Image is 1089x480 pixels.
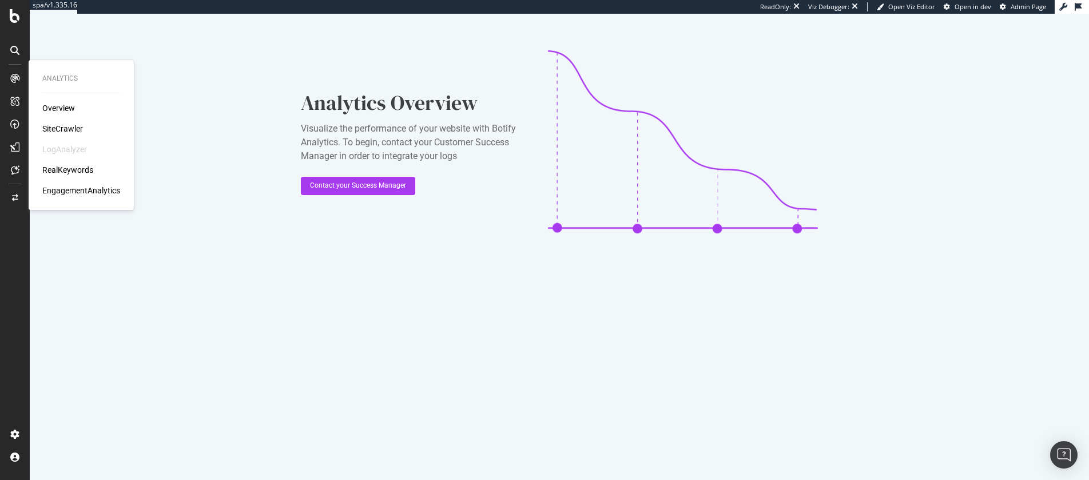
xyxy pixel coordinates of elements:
[808,2,849,11] div: Viz Debugger:
[888,2,935,11] span: Open Viz Editor
[1050,441,1078,469] div: Open Intercom Messenger
[301,122,530,163] div: Visualize the performance of your website with Botify Analytics. To begin, contact your Customer ...
[42,102,75,114] a: Overview
[760,2,791,11] div: ReadOnly:
[42,185,120,196] a: EngagementAnalytics
[301,89,530,117] div: Analytics Overview
[42,74,120,84] div: Analytics
[877,2,935,11] a: Open Viz Editor
[42,164,93,176] a: RealKeywords
[1011,2,1046,11] span: Admin Page
[42,123,83,134] a: SiteCrawler
[548,50,818,233] img: CaL_T18e.png
[1000,2,1046,11] a: Admin Page
[955,2,991,11] span: Open in dev
[42,144,87,155] div: LogAnalyzer
[310,181,406,191] div: Contact your Success Manager
[301,177,415,195] button: Contact your Success Manager
[944,2,991,11] a: Open in dev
